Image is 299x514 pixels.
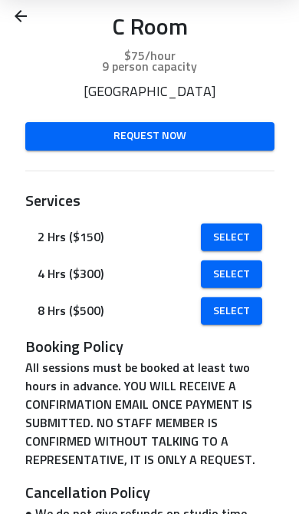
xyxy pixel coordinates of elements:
h3: Services [25,190,274,213]
a: Request Now [25,122,274,151]
div: 8 Hrs ($500) [25,293,274,330]
a: Select [201,297,262,325]
div: 4 Hrs ($300) [25,256,274,293]
span: 8 Hrs ($500) [38,302,203,320]
span: Request Now [38,127,262,146]
a: Select [201,260,262,288]
span: Select [213,264,250,284]
p: [GEOGRAPHIC_DATA] [25,84,274,101]
p: All sessions must be booked at least two hours in advance. YOU WILL RECEIVE A CONFIRMATION EMAIL ... [25,359,274,469]
a: Select [201,223,262,251]
span: 4 Hrs ($300) [38,265,203,284]
h3: Cancellation Policy [25,482,274,505]
h3: Booking Policy [25,336,274,359]
span: 2 Hrs ($150) [38,228,203,247]
p: C Room [25,15,274,43]
span: Select [213,227,250,247]
div: 2 Hrs ($150) [25,219,274,256]
p: $75/hour [25,47,274,65]
span: Select [213,301,250,320]
p: 9 person capacity [25,58,274,76]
